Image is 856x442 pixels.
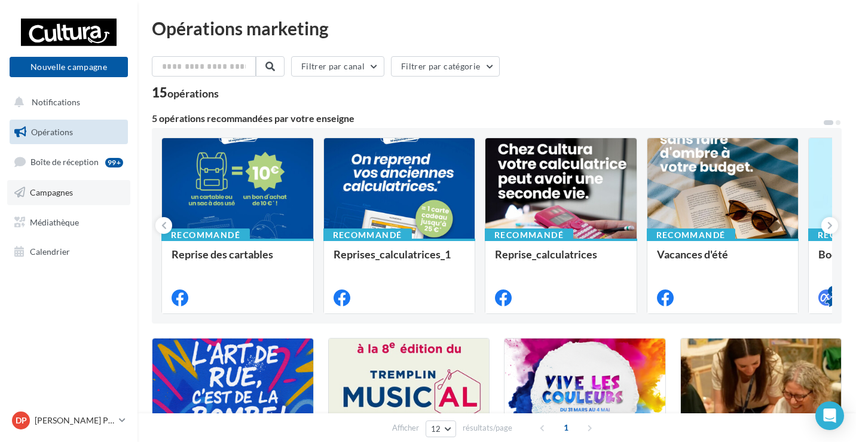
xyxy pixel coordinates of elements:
div: opérations [167,88,219,99]
span: Calendrier [30,246,70,257]
span: Campagnes [30,187,73,197]
span: Opérations [31,127,73,137]
span: 1 [557,418,576,437]
a: Calendrier [7,239,130,264]
div: Open Intercom Messenger [815,401,844,430]
button: Notifications [7,90,126,115]
span: Notifications [32,97,80,107]
div: Reprises_calculatrices_1 [334,248,466,272]
span: DP [16,414,27,426]
div: Reprise des cartables [172,248,304,272]
button: Filtrer par canal [291,56,384,77]
a: Boîte de réception99+ [7,149,130,175]
span: Afficher [392,422,419,434]
button: Nouvelle campagne [10,57,128,77]
div: 4 [828,286,839,297]
p: [PERSON_NAME] PH THAMARET [35,414,114,426]
a: Campagnes [7,180,130,205]
span: Médiathèque [30,217,79,227]
a: Opérations [7,120,130,145]
div: Opérations marketing [152,19,842,37]
div: Recommandé [485,228,573,242]
a: DP [PERSON_NAME] PH THAMARET [10,409,128,432]
div: Vacances d'été [657,248,789,272]
div: 5 opérations recommandées par votre enseigne [152,114,823,123]
div: 15 [152,86,219,99]
div: Reprise_calculatrices [495,248,627,272]
span: Boîte de réception [30,157,99,167]
div: 99+ [105,158,123,167]
button: Filtrer par catégorie [391,56,500,77]
a: Médiathèque [7,210,130,235]
div: Recommandé [647,228,735,242]
button: 12 [426,420,456,437]
span: 12 [431,424,441,434]
div: Recommandé [161,228,250,242]
div: Recommandé [323,228,412,242]
span: résultats/page [463,422,512,434]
